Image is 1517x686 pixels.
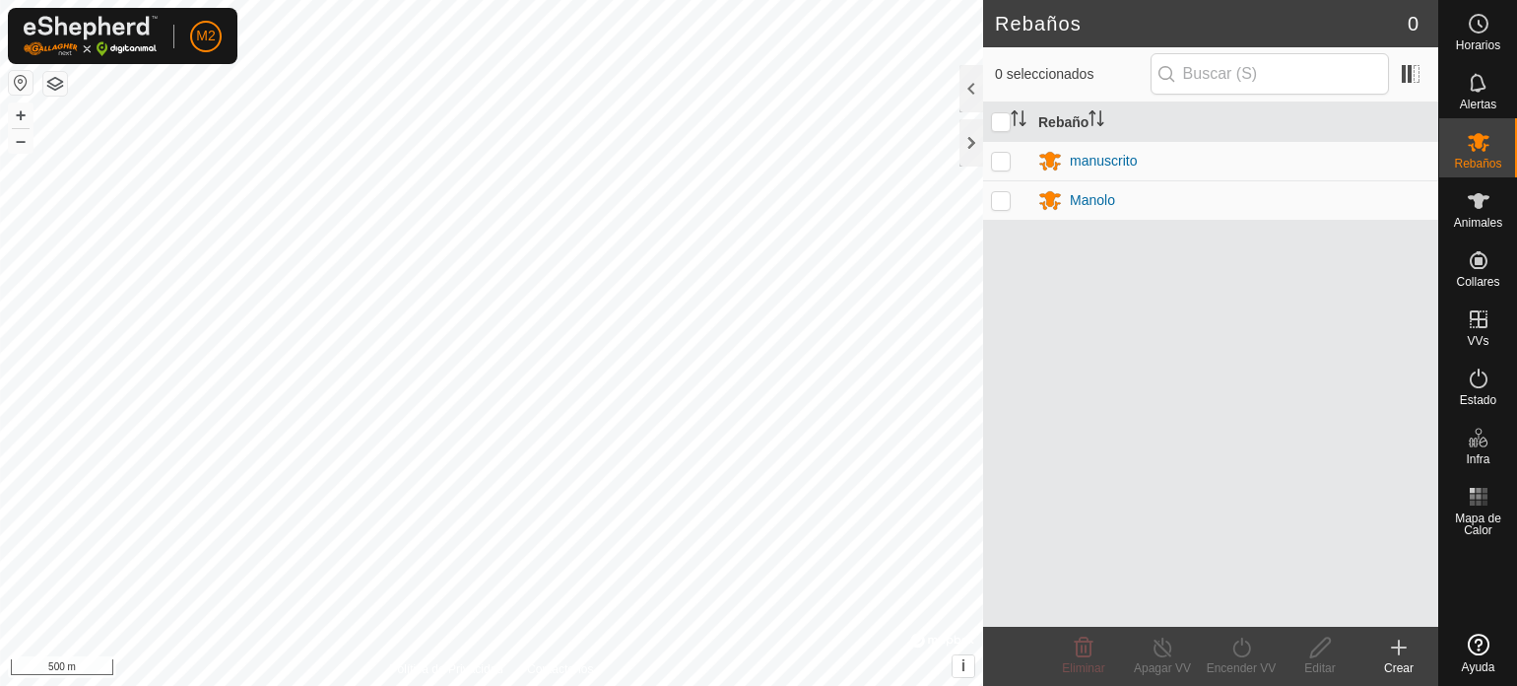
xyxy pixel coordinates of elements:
font: Mapa de Calor [1455,512,1501,537]
button: – [9,129,33,153]
font: i [961,657,965,674]
font: Collares [1456,275,1499,289]
font: 0 [1408,13,1418,34]
font: Contáctenos [527,662,593,676]
button: Capas del Mapa [43,72,67,96]
font: Rebaño [1038,114,1088,130]
font: Animales [1454,216,1502,230]
font: + [16,104,27,125]
font: Eliminar [1062,661,1104,675]
font: Infra [1466,452,1489,466]
font: Estado [1460,393,1496,407]
font: manuscrito [1070,153,1137,169]
font: Manolo [1070,192,1115,208]
font: M2 [196,28,215,43]
button: i [953,655,974,677]
font: Encender VV [1207,661,1277,675]
img: Logotipo de Gallagher [24,16,158,56]
font: Política de Privacidad [390,662,503,676]
font: 0 seleccionados [995,66,1093,82]
font: Horarios [1456,38,1500,52]
a: Contáctenos [527,660,593,678]
button: Restablecer Mapa [9,71,33,95]
font: Rebaños [995,13,1082,34]
font: Crear [1384,661,1414,675]
button: + [9,103,33,127]
font: VVs [1467,334,1488,348]
font: Rebaños [1454,157,1501,171]
font: – [16,130,26,151]
a: Ayuda [1439,626,1517,681]
p-sorticon: Activar para ordenar [1011,113,1026,129]
a: Política de Privacidad [390,660,503,678]
p-sorticon: Activar para ordenar [1088,113,1104,129]
font: Alertas [1460,98,1496,111]
font: Ayuda [1462,660,1495,674]
font: Editar [1304,661,1335,675]
input: Buscar (S) [1151,53,1389,95]
font: Apagar VV [1134,661,1191,675]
